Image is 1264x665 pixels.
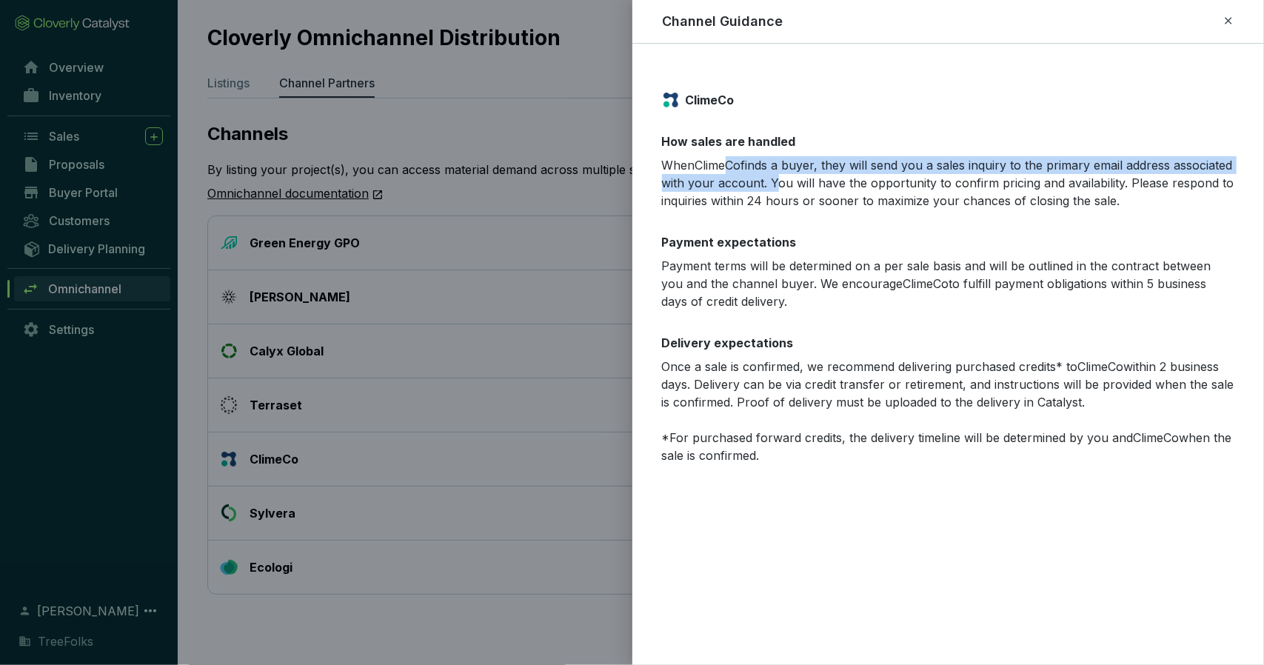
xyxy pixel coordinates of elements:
[662,133,1235,150] p: How sales are handled
[662,91,680,109] img: ClimeCo Icon
[662,156,1235,210] p: When ClimeCo finds a buyer, they will send you a sales inquiry to the primary email address assoc...
[662,334,1235,352] p: Delivery expectations
[662,12,783,31] h2: Channel Guidance
[662,233,1235,251] p: Payment expectations
[662,91,1235,109] div: ClimeCo
[662,257,1235,310] p: Payment terms will be determined on a per sale basis and will be outlined in the contract between...
[662,358,1235,464] p: Once a sale is confirmed, we recommend delivering purchased credits* to ClimeCo within 2 business...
